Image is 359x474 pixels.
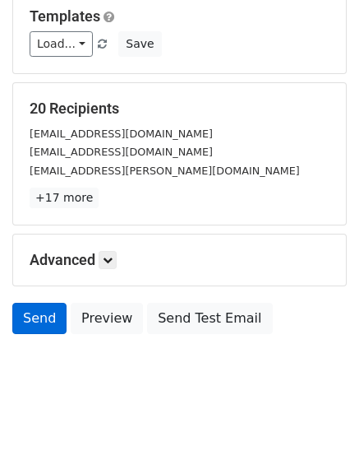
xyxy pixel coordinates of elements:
[30,165,300,177] small: [EMAIL_ADDRESS][PERSON_NAME][DOMAIN_NAME]
[30,188,99,208] a: +17 more
[30,146,213,158] small: [EMAIL_ADDRESS][DOMAIN_NAME]
[277,395,359,474] iframe: Chat Widget
[30,128,213,140] small: [EMAIL_ADDRESS][DOMAIN_NAME]
[30,31,93,57] a: Load...
[30,7,100,25] a: Templates
[30,100,329,118] h5: 20 Recipients
[118,31,161,57] button: Save
[71,303,143,334] a: Preview
[30,251,329,269] h5: Advanced
[147,303,272,334] a: Send Test Email
[12,303,67,334] a: Send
